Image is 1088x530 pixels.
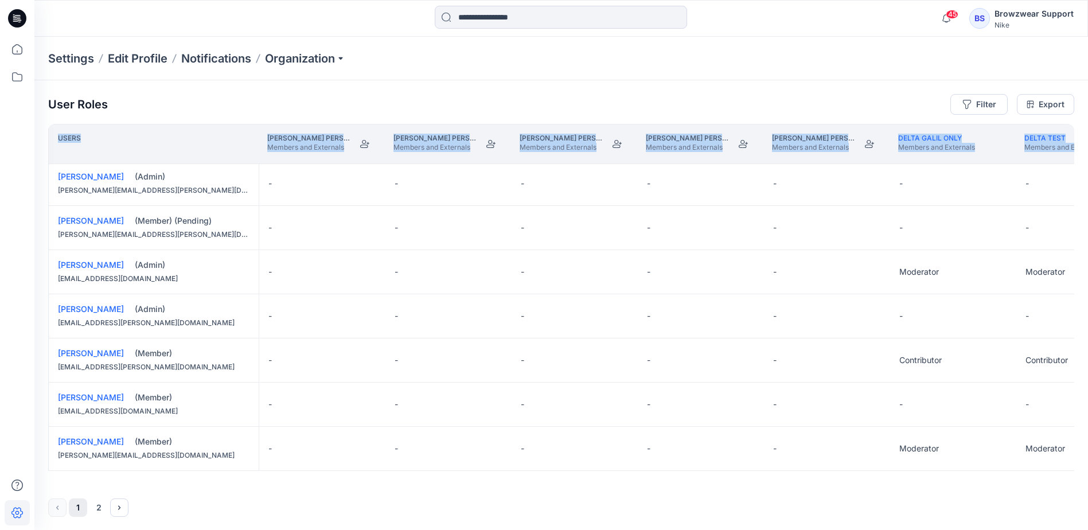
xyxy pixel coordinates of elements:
p: - [395,178,398,189]
a: [PERSON_NAME] [58,260,124,270]
div: [EMAIL_ADDRESS][DOMAIN_NAME] [58,273,249,285]
p: Members and Externals [393,143,476,152]
a: [PERSON_NAME] [58,172,124,181]
p: - [773,443,777,454]
p: - [395,222,398,233]
a: [PERSON_NAME] [58,392,124,402]
p: [PERSON_NAME] Personal Zone [772,134,855,143]
a: [PERSON_NAME] [58,304,124,314]
p: - [395,354,398,366]
div: (Admin) [135,303,249,315]
div: (Member) [135,436,249,447]
a: Delta Galil Only [898,134,962,142]
div: (Member) [135,348,249,359]
p: - [773,222,777,233]
div: Nike [995,21,1074,29]
p: - [521,443,524,454]
p: - [647,354,650,366]
p: - [268,310,272,322]
p: - [899,399,903,410]
div: [EMAIL_ADDRESS][PERSON_NAME][DOMAIN_NAME] [58,317,249,329]
p: Moderator [1025,443,1065,454]
p: - [521,266,524,278]
p: Members and Externals [520,143,602,152]
p: - [268,443,272,454]
p: Moderator [899,266,939,278]
a: Export [1017,94,1074,115]
p: - [1025,222,1029,233]
button: Join [607,134,627,154]
p: - [268,266,272,278]
div: [PERSON_NAME][EMAIL_ADDRESS][DOMAIN_NAME] [58,450,249,461]
a: [PERSON_NAME] [58,348,124,358]
div: (Member) [135,392,249,403]
p: - [647,266,650,278]
p: - [1025,310,1029,322]
p: - [521,310,524,322]
p: Contributor [899,354,942,366]
p: [PERSON_NAME] Personal Zone [520,134,602,143]
p: - [773,399,777,410]
p: [PERSON_NAME] Personal Zone [393,134,476,143]
p: - [1025,178,1029,189]
button: Join [354,134,375,154]
p: - [773,266,777,278]
p: - [521,222,524,233]
p: Members and Externals [898,143,975,152]
p: [PERSON_NAME] Personal Zone [267,134,350,143]
p: - [268,222,272,233]
p: - [395,399,398,410]
div: [EMAIL_ADDRESS][PERSON_NAME][DOMAIN_NAME] [58,361,249,373]
div: BS [969,8,990,29]
button: 2 [89,498,108,517]
p: - [268,399,272,410]
button: Filter [950,94,1008,115]
p: - [773,310,777,322]
p: - [899,178,903,189]
a: Delta Test [1024,134,1066,142]
p: - [647,310,650,322]
button: Join [481,134,501,154]
span: 45 [946,10,958,19]
div: (Admin) [135,171,249,182]
p: - [1025,399,1029,410]
a: Notifications [181,50,251,67]
p: [PERSON_NAME] Personal Zone [646,134,728,143]
p: - [647,443,650,454]
p: - [899,222,903,233]
p: - [395,310,398,322]
p: Settings [48,50,94,67]
div: [PERSON_NAME][EMAIL_ADDRESS][PERSON_NAME][DOMAIN_NAME] [58,229,249,240]
p: - [521,399,524,410]
div: [EMAIL_ADDRESS][DOMAIN_NAME] [58,406,249,417]
p: - [395,443,398,454]
p: User Roles [48,98,108,111]
div: [PERSON_NAME][EMAIL_ADDRESS][PERSON_NAME][DOMAIN_NAME] [58,185,249,196]
div: Browzwear Support [995,7,1074,21]
p: - [521,178,524,189]
p: - [268,178,272,189]
div: (Admin) [135,259,249,271]
p: Members and Externals [646,143,728,152]
p: - [899,310,903,322]
a: Edit Profile [108,50,167,67]
button: Join [859,134,880,154]
p: - [773,354,777,366]
p: - [647,222,650,233]
p: Members and Externals [772,143,855,152]
p: Contributor [1025,354,1068,366]
a: [PERSON_NAME] [58,437,124,446]
p: - [773,178,777,189]
p: Users [58,134,81,154]
p: - [647,399,650,410]
p: - [521,354,524,366]
button: Join [733,134,754,154]
button: Next [110,498,128,517]
div: (Member) (Pending) [135,215,249,227]
p: - [395,266,398,278]
a: [PERSON_NAME] [58,216,124,225]
p: Members and Externals [267,143,350,152]
p: - [268,354,272,366]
